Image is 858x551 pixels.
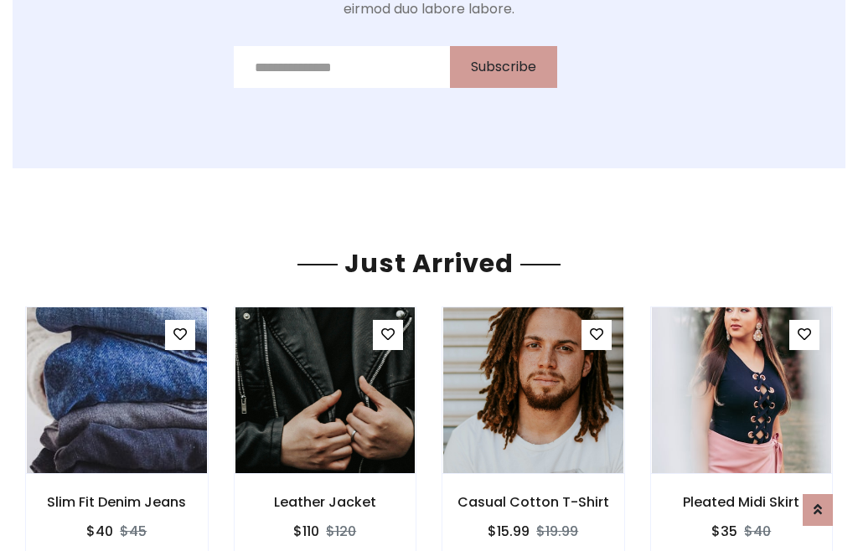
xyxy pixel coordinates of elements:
del: $40 [744,522,771,541]
h6: Casual Cotton T-Shirt [442,494,624,510]
span: Just Arrived [338,245,520,281]
h6: Slim Fit Denim Jeans [26,494,208,510]
button: Subscribe [450,46,557,88]
h6: $35 [711,523,737,539]
del: $45 [120,522,147,541]
h6: Leather Jacket [235,494,416,510]
del: $120 [326,522,356,541]
del: $19.99 [536,522,578,541]
h6: $110 [293,523,319,539]
h6: $40 [86,523,113,539]
h6: $15.99 [488,523,530,539]
h6: Pleated Midi Skirt [651,494,833,510]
